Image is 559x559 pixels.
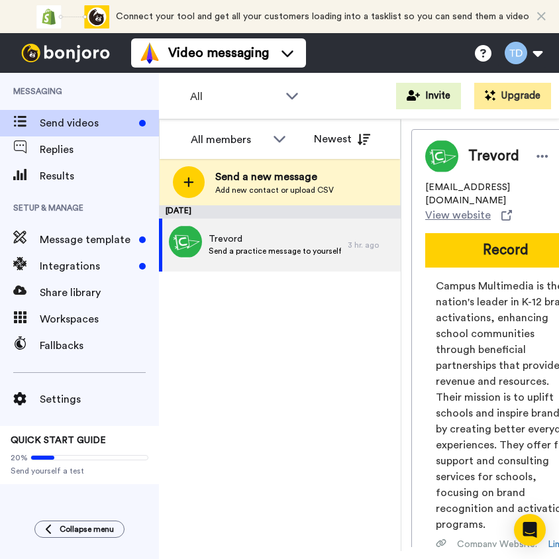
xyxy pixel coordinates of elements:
[36,5,109,28] div: animation
[40,115,134,131] span: Send videos
[209,246,341,256] span: Send a practice message to yourself
[304,126,380,152] button: Newest
[139,42,160,64] img: vm-color.svg
[348,240,394,250] div: 3 hr. ago
[40,391,159,407] span: Settings
[40,232,134,248] span: Message template
[425,207,512,223] a: View website
[40,168,159,184] span: Results
[40,258,134,274] span: Integrations
[457,538,537,551] span: Company Website :
[425,140,458,173] img: Image of Trevord
[514,514,546,546] div: Open Intercom Messenger
[396,83,461,109] button: Invite
[190,89,279,105] span: All
[60,524,114,534] span: Collapse menu
[116,12,529,54] span: Connect your tool and get all your customers loading into a tasklist so you can send them a video...
[11,452,28,463] span: 20%
[209,232,341,246] span: Trevord
[169,225,202,258] img: add8e0ac-2200-4578-bdee-a5653d002ff6.jpg
[40,285,159,301] span: Share library
[191,132,266,148] div: All members
[425,207,491,223] span: View website
[474,83,551,109] button: Upgrade
[468,146,519,166] span: Trevord
[40,311,159,327] span: Workspaces
[215,169,334,185] span: Send a new message
[40,142,159,158] span: Replies
[159,205,401,219] div: [DATE]
[11,436,106,445] span: QUICK START GUIDE
[168,44,269,62] span: Video messaging
[40,338,159,354] span: Fallbacks
[16,44,115,62] img: bj-logo-header-white.svg
[34,521,125,538] button: Collapse menu
[215,185,334,195] span: Add new contact or upload CSV
[11,466,148,476] span: Send yourself a test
